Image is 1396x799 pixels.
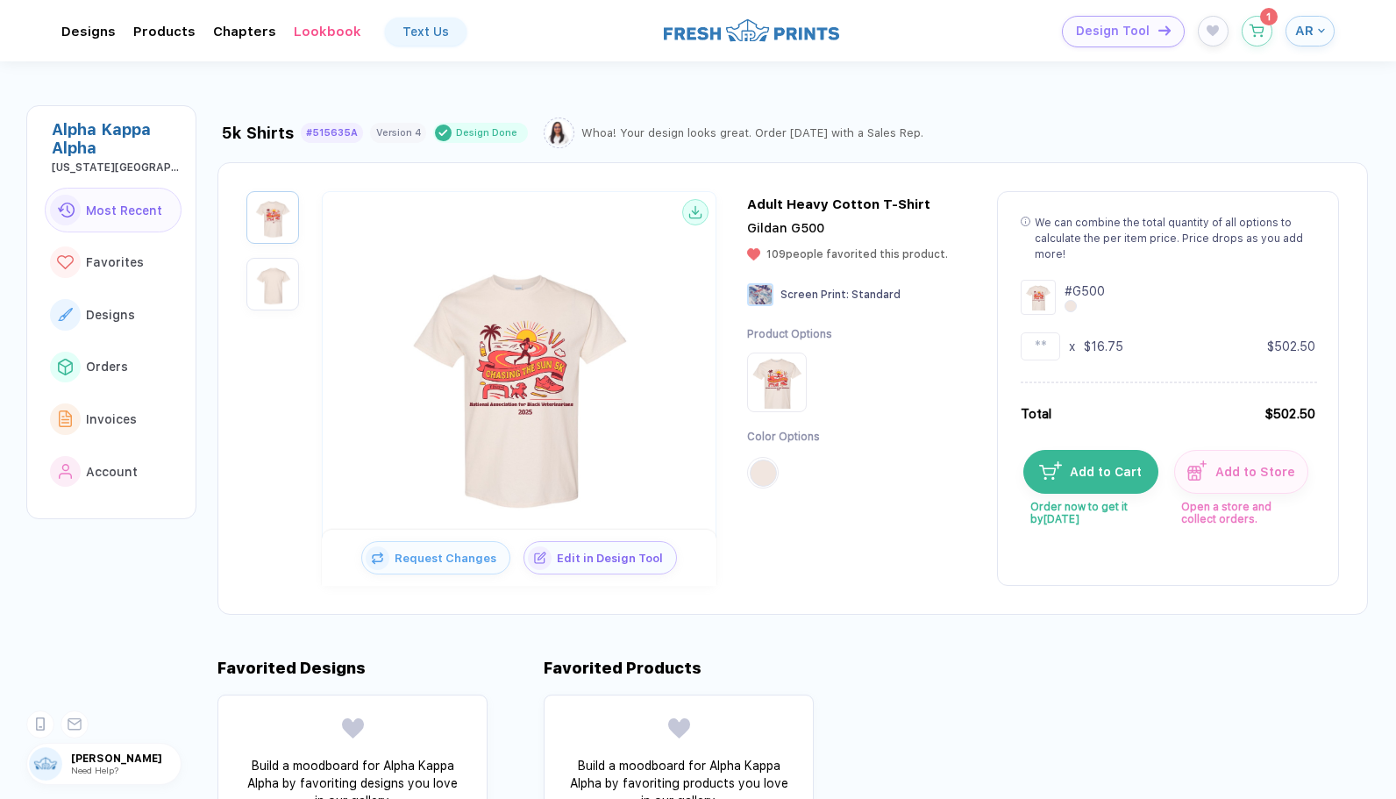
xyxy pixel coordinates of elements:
div: ChaptersToggle dropdown menu chapters [213,24,276,39]
button: iconAdd to Store [1174,450,1309,494]
div: Mississippi State University [52,161,182,174]
span: Orders [86,360,128,374]
div: 5k Shirts [222,124,294,142]
div: Design Done [456,126,517,139]
div: $502.50 [1264,404,1315,424]
div: Whoa! Your design looks great. Order [DATE] with a Sales Rep. [581,126,923,139]
button: link to iconFavorites [45,239,182,285]
div: Version 4 [376,127,421,139]
div: Favorited Products [544,659,702,677]
div: Product Options [747,327,832,342]
button: iconRequest Changes [361,541,510,574]
div: #515635A [306,127,358,139]
div: Favorited Designs [217,659,366,677]
button: AR [1286,16,1335,46]
button: link to iconAccount [45,449,182,495]
span: Open a store and collect orders. [1174,494,1307,525]
span: Gildan G500 [747,221,824,235]
span: Need Help? [71,765,118,775]
img: link to icon [59,410,73,427]
span: Design Tool [1076,24,1150,39]
img: e2753acb-2ae3-460e-98f6-62cfc5ead801_nt_front_1757706366771.jpg [379,239,659,520]
div: $16.75 [1084,338,1123,355]
span: Most Recent [86,203,162,218]
button: Design Toolicon [1062,16,1185,47]
span: [PERSON_NAME] [71,753,181,765]
img: icon [528,546,552,570]
div: Color Options [747,430,832,445]
button: link to iconDesigns [45,292,182,338]
button: link to iconMost Recent [45,188,182,233]
span: Request Changes [389,552,509,565]
div: # G500 [1065,282,1105,300]
div: Total [1021,404,1051,424]
img: icon [1187,460,1207,481]
span: Edit in Design Tool [552,552,676,565]
span: Favorites [86,255,144,269]
img: Screen Print [747,283,773,306]
img: Product Option [751,356,803,409]
span: 1 [1266,11,1271,22]
span: Account [86,465,138,479]
img: Sophie.png [546,120,572,146]
sup: 1 [1260,8,1278,25]
span: Designs [86,308,135,322]
span: 109 people favorited this product. [766,248,948,260]
img: link to icon [59,464,73,480]
img: icon [366,546,389,570]
button: iconEdit in Design Tool [523,541,677,574]
img: link to icon [58,308,73,321]
button: link to iconInvoices [45,396,182,442]
span: Screen Print : [780,289,849,301]
img: e2753acb-2ae3-460e-98f6-62cfc5ead801_nt_front_1757706366771.jpg [251,196,295,239]
span: Standard [851,289,901,301]
span: AR [1295,23,1314,39]
img: icon [1158,25,1171,35]
div: $502.50 [1267,338,1315,355]
div: DesignsToggle dropdown menu [61,24,116,39]
button: link to iconOrders [45,345,182,390]
div: Adult Heavy Cotton T-Shirt [747,196,930,212]
img: logo [664,17,839,44]
img: link to icon [57,203,75,218]
img: user profile [29,747,62,781]
img: Design Group Summary Cell [1021,280,1056,315]
img: e2753acb-2ae3-460e-98f6-62cfc5ead801_nt_back_1757706366774.jpg [251,262,295,306]
img: icon [1039,461,1061,479]
div: Lookbook [294,24,361,39]
span: Add to Cart [1062,465,1143,479]
span: Invoices [86,412,137,426]
div: Text Us [402,25,449,39]
div: Alpha Kappa Alpha [52,120,182,157]
img: link to icon [58,359,73,375]
div: ProductsToggle dropdown menu [133,24,196,39]
button: iconAdd to Cart [1023,450,1158,494]
div: We can combine the total quantity of all options to calculate the per item price. Price drops as ... [1035,215,1315,262]
a: Text Us [385,18,467,46]
span: Order now to get it by [DATE] [1023,494,1157,525]
img: link to icon [57,255,74,270]
div: x [1069,338,1075,355]
span: Add to Store [1207,465,1295,479]
div: LookbookToggle dropdown menu chapters [294,24,361,39]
